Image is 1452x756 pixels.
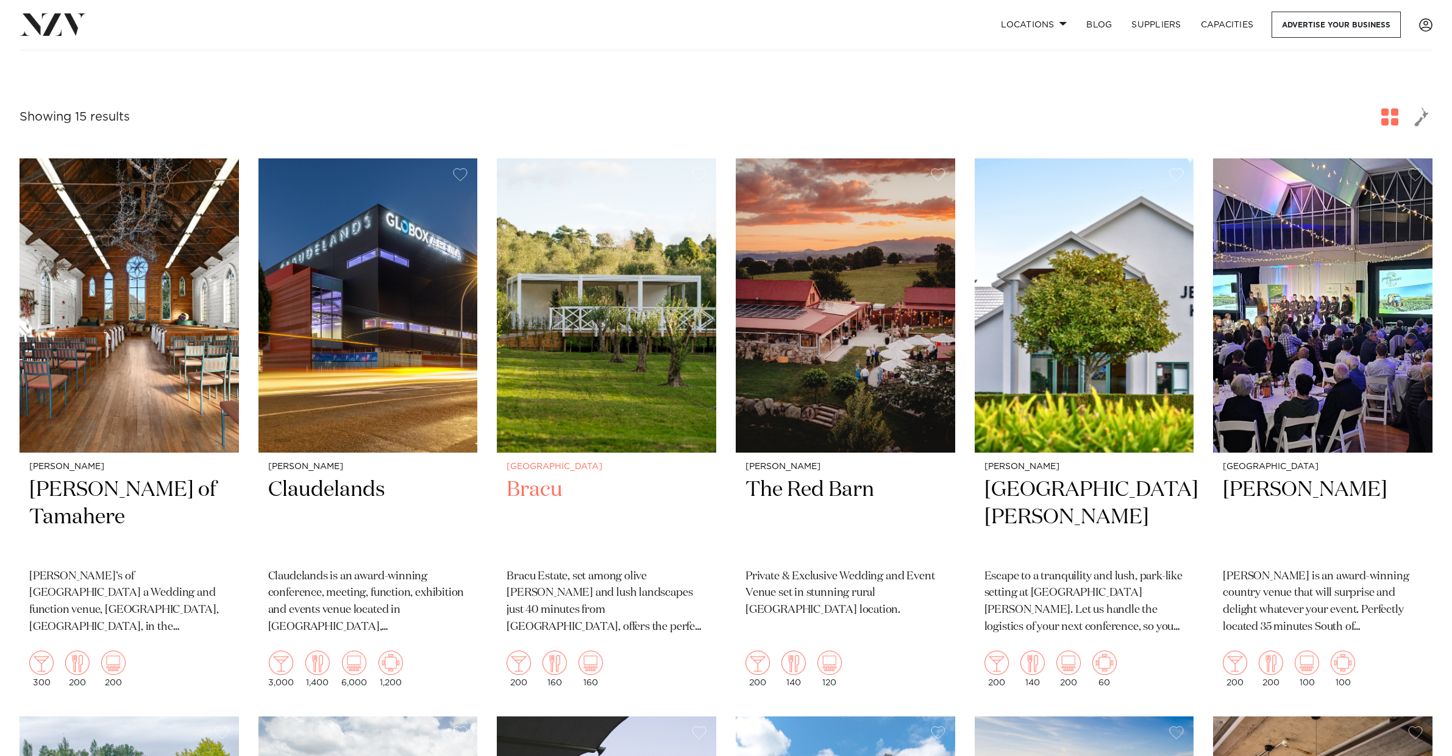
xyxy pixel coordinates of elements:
div: 200 [101,651,126,687]
small: [GEOGRAPHIC_DATA] [1223,462,1423,472]
img: theatre.png [1056,651,1081,675]
p: Escape to a tranquility and lush, park-like setting at [GEOGRAPHIC_DATA][PERSON_NAME]. Let us han... [984,568,1184,637]
h2: The Red Barn [746,476,945,559]
div: 6,000 [341,651,367,687]
img: theatre.png [101,651,126,675]
div: 100 [1295,651,1319,687]
img: meeting.png [1331,651,1355,675]
img: dining.png [305,651,330,675]
img: dining.png [543,651,567,675]
div: 120 [817,651,842,687]
img: meeting.png [379,651,403,675]
img: dining.png [1020,651,1045,675]
div: 160 [543,651,567,687]
a: SUPPLIERS [1122,12,1190,38]
p: Bracu Estate, set among olive [PERSON_NAME] and lush landscapes just 40 minutes from [GEOGRAPHIC_... [507,568,706,637]
p: [PERSON_NAME]’s of [GEOGRAPHIC_DATA] a Wedding and function venue, [GEOGRAPHIC_DATA], [GEOGRAPHIC... [29,568,229,637]
a: BLOG [1077,12,1122,38]
div: 200 [984,651,1009,687]
a: [PERSON_NAME] [PERSON_NAME] of Tamahere [PERSON_NAME]’s of [GEOGRAPHIC_DATA] a Wedding and functi... [20,158,239,697]
a: [GEOGRAPHIC_DATA] [PERSON_NAME] [PERSON_NAME] is an award-winning country venue that will surpris... [1213,158,1432,697]
a: [GEOGRAPHIC_DATA] Bracu Bracu Estate, set among olive [PERSON_NAME] and lush landscapes just 40 m... [497,158,716,697]
div: 1,200 [379,651,403,687]
div: 300 [29,651,54,687]
h2: [PERSON_NAME] [1223,476,1423,559]
p: [PERSON_NAME] is an award-winning country venue that will surprise and delight whatever your even... [1223,568,1423,637]
div: 200 [507,651,531,687]
img: dining.png [1259,651,1283,675]
img: dining.png [781,651,806,675]
a: Capacities [1191,12,1264,38]
small: [GEOGRAPHIC_DATA] [507,462,706,472]
small: [PERSON_NAME] [746,462,945,472]
div: 140 [781,651,806,687]
h2: Claudelands [268,476,468,559]
img: cocktail.png [507,651,531,675]
p: Private & Exclusive Wedding and Event Venue set in stunning rural [GEOGRAPHIC_DATA] location. [746,568,945,620]
div: 200 [1056,651,1081,687]
a: Locations [991,12,1077,38]
div: 3,000 [268,651,294,687]
div: 1,400 [305,651,330,687]
a: [PERSON_NAME] [GEOGRAPHIC_DATA][PERSON_NAME] Escape to a tranquility and lush, park-like setting ... [975,158,1194,697]
small: [PERSON_NAME] [268,462,468,472]
img: theatre.png [817,651,842,675]
img: dining.png [65,651,90,675]
div: 200 [65,651,90,687]
img: meeting.png [1092,651,1117,675]
h2: [PERSON_NAME] of Tamahere [29,476,229,559]
img: theatre.png [1295,651,1319,675]
a: Advertise your business [1272,12,1401,38]
div: 160 [578,651,603,687]
small: [PERSON_NAME] [29,462,229,472]
div: 200 [1223,651,1247,687]
h2: [GEOGRAPHIC_DATA][PERSON_NAME] [984,476,1184,559]
img: theatre.png [578,651,603,675]
a: [PERSON_NAME] Claudelands Claudelands is an award-winning conference, meeting, function, exhibiti... [258,158,478,697]
div: 200 [1259,651,1283,687]
div: 100 [1331,651,1355,687]
div: 60 [1092,651,1117,687]
img: nzv-logo.png [20,13,86,35]
img: cocktail.png [29,651,54,675]
h2: Bracu [507,476,706,559]
img: cocktail.png [746,651,770,675]
img: cocktail.png [984,651,1009,675]
div: 140 [1020,651,1045,687]
div: Showing 15 results [20,108,130,127]
a: [PERSON_NAME] The Red Barn Private & Exclusive Wedding and Event Venue set in stunning rural [GEO... [736,158,955,697]
img: theatre.png [342,651,366,675]
small: [PERSON_NAME] [984,462,1184,472]
img: cocktail.png [1223,651,1247,675]
p: Claudelands is an award-winning conference, meeting, function, exhibition and events venue locate... [268,568,468,637]
div: 200 [746,651,770,687]
img: cocktail.png [269,651,293,675]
